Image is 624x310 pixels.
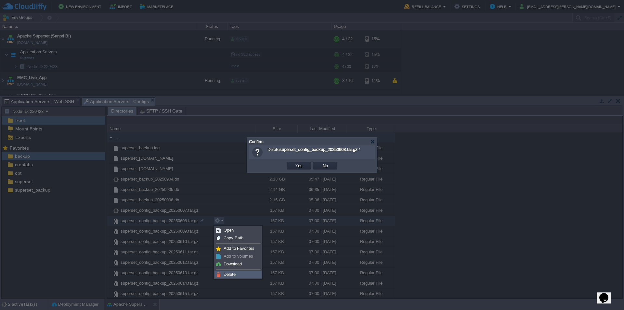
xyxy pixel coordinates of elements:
span: Download [224,262,242,266]
a: Add to Favorites [215,245,261,252]
a: Open [215,227,261,234]
a: Download [215,261,261,268]
a: Delete [215,271,261,278]
button: No [321,163,330,168]
span: Confirm [249,139,264,144]
span: Add to Favorites [224,246,254,251]
button: Yes [293,163,305,168]
span: Delete ? [267,147,360,152]
span: Delete [224,272,236,277]
iframe: chat widget [597,284,617,303]
span: Open [224,228,234,233]
a: Add to Volumes [215,253,261,260]
span: Copy Path [224,236,243,240]
span: Add to Volumes [224,254,253,259]
b: superset_config_backup_20250608.tar.gz [279,147,357,152]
